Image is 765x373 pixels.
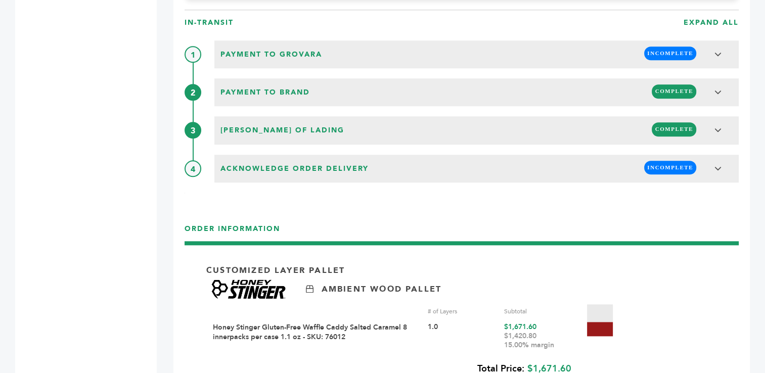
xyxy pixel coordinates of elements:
h3: EXPAND ALL [684,18,739,28]
img: Pallet-Icons-03.png [587,304,613,336]
img: Brand Name [206,276,291,302]
p: Ambient Wood Pallet [322,284,441,295]
span: INCOMPLETE [644,161,696,174]
span: COMPLETE [652,84,696,98]
span: INCOMPLETE [644,46,696,60]
img: Ambient [306,285,313,293]
span: COMPLETE [652,122,696,136]
div: # of Layers [428,307,497,316]
div: Subtotal [504,307,573,316]
span: Acknowledge Order Delivery [217,161,372,177]
div: $1,671.60 [504,322,573,350]
a: Honey Stinger Gluten-Free Waffle Caddy Salted Caramel 8 innerpacks per case 1.1 oz - SKU: 76012 [213,322,407,342]
div: $1,420.80 15.00% margin [504,332,573,350]
span: Payment to Grovara [217,46,325,63]
div: 1.0 [428,322,497,350]
span: Payment to brand [217,84,313,101]
h3: In-Transit [185,18,234,28]
p: Customized Layer Pallet [206,265,345,276]
h3: ORDER INFORMATION [185,224,739,242]
span: [PERSON_NAME] of Lading [217,122,347,138]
